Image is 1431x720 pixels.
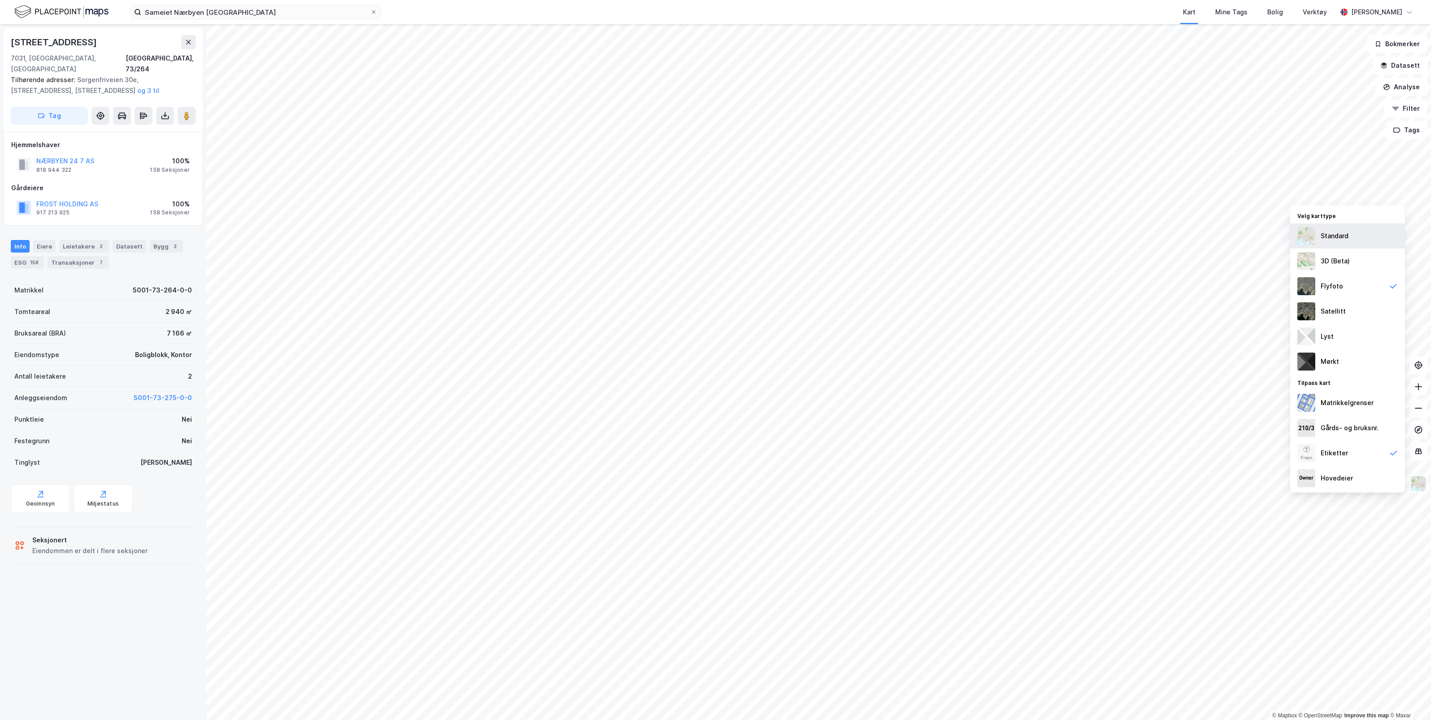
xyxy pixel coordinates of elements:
div: [GEOGRAPHIC_DATA], 73/264 [126,53,196,74]
div: Geoinnsyn [26,500,55,507]
img: nCdM7BzjoCAAAAAElFTkSuQmCC [1297,353,1315,371]
div: Mørkt [1321,356,1339,367]
button: Bokmerker [1367,35,1427,53]
div: 2 [170,242,179,251]
div: 100% [150,199,190,209]
div: Bygg [150,240,183,253]
div: Etiketter [1321,448,1348,458]
div: 158 Seksjoner [150,166,190,174]
div: Antall leietakere [14,371,66,382]
div: Bruksareal (BRA) [14,328,66,339]
div: Mine Tags [1215,7,1248,17]
div: 7031, [GEOGRAPHIC_DATA], [GEOGRAPHIC_DATA] [11,53,126,74]
div: 2 940 ㎡ [166,306,192,317]
div: 158 Seksjoner [150,209,190,216]
div: Hjemmelshaver [11,140,195,150]
a: OpenStreetMap [1299,712,1342,719]
div: [STREET_ADDRESS] [11,35,99,49]
div: Nei [182,436,192,446]
button: Datasett [1373,57,1427,74]
div: 2 [96,242,105,251]
img: Z [1297,444,1315,462]
button: Tags [1386,121,1427,139]
div: Velg karttype [1290,207,1405,223]
span: Tilhørende adresser: [11,76,77,83]
div: 7 [96,258,105,267]
img: Z [1410,475,1427,492]
div: Kart [1183,7,1195,17]
div: Eiere [33,240,56,253]
input: Søk på adresse, matrikkel, gårdeiere, leietakere eller personer [141,5,370,19]
div: Nei [182,414,192,425]
div: Bolig [1267,7,1283,17]
div: Sorgenfriveien 30e, [STREET_ADDRESS], [STREET_ADDRESS] [11,74,188,96]
div: Leietakere [59,240,109,253]
div: Gårds- og bruksnr. [1321,423,1379,433]
div: Hovedeier [1321,473,1353,484]
div: Tilpass kart [1290,374,1405,390]
img: Z [1297,277,1315,295]
div: Eiendomstype [14,349,59,360]
div: 917 213 925 [36,209,70,216]
button: Filter [1384,100,1427,118]
div: Seksjonert [32,535,148,545]
div: 2 [188,371,192,382]
button: Analyse [1375,78,1427,96]
a: Mapbox [1272,712,1297,719]
div: Standard [1321,231,1348,241]
img: majorOwner.b5e170eddb5c04bfeeff.jpeg [1297,469,1315,487]
div: 7 166 ㎡ [167,328,192,339]
div: Satellitt [1321,306,1346,317]
div: Matrikkelgrenser [1321,397,1374,408]
img: luj3wr1y2y3+OchiMxRmMxRlscgabnMEmZ7DJGWxyBpucwSZnsMkZbHIGm5zBJmewyRlscgabnMEmZ7DJGWxyBpucwSZnsMkZ... [1297,327,1315,345]
button: 5001-73-275-0-0 [134,393,192,403]
button: Tag [11,107,88,125]
div: 158 [28,258,40,267]
img: Z [1297,227,1315,245]
div: Lyst [1321,331,1334,342]
img: 9k= [1297,302,1315,320]
div: [PERSON_NAME] [140,457,192,468]
div: 818 944 322 [36,166,71,174]
div: Miljøstatus [87,500,119,507]
div: Gårdeiere [11,183,195,193]
div: Datasett [113,240,146,253]
div: Info [11,240,30,253]
iframe: Chat Widget [1386,677,1431,720]
img: cadastreKeys.547ab17ec502f5a4ef2b.jpeg [1297,419,1315,437]
div: 3D (Beta) [1321,256,1350,266]
div: Eiendommen er delt i flere seksjoner [32,545,148,556]
div: 5001-73-264-0-0 [133,285,192,296]
div: Tomteareal [14,306,50,317]
div: Anleggseiendom [14,393,67,403]
div: Verktøy [1303,7,1327,17]
div: Boligblokk, Kontor [135,349,192,360]
img: cadastreBorders.cfe08de4b5ddd52a10de.jpeg [1297,394,1315,412]
div: Matrikkel [14,285,44,296]
div: Flyfoto [1321,281,1343,292]
div: Tinglyst [14,457,40,468]
img: Z [1297,252,1315,270]
img: logo.f888ab2527a4732fd821a326f86c7f29.svg [14,4,109,20]
div: 100% [150,156,190,166]
div: Transaksjoner [48,256,109,269]
div: ESG [11,256,44,269]
div: Punktleie [14,414,44,425]
div: [PERSON_NAME] [1351,7,1402,17]
a: Improve this map [1344,712,1389,719]
div: Festegrunn [14,436,49,446]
